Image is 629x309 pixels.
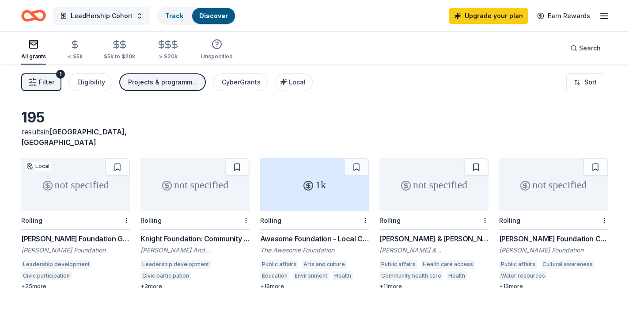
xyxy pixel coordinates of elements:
div: Eligibility [77,77,105,88]
a: Earn Rewards [532,8,595,24]
div: 1 [56,70,65,79]
div: Rolling [499,217,520,224]
button: All grants [21,35,46,65]
span: in [21,127,127,147]
div: [PERSON_NAME] Foundation [499,246,608,255]
button: Sort [566,73,604,91]
div: [PERSON_NAME] Foundation Grant [21,233,130,244]
button: Projects & programming, General operations, Conference, Training and capacity building, Fellowshi... [119,73,206,91]
div: Water resources [499,271,547,280]
a: not specifiedRollingKnight Foundation: Community & National Initiatives[PERSON_NAME] And [PERSON_... [140,158,249,290]
button: ≤ $5k [67,36,83,65]
div: not specified [140,158,249,211]
a: Track [165,12,183,19]
div: > $20k [156,53,180,60]
button: TrackDiscover [157,7,236,25]
div: Higher education [75,271,124,280]
a: not specifiedLocalRolling[PERSON_NAME] Foundation Grant[PERSON_NAME] FoundationLeadership develop... [21,158,130,290]
div: Community health care [379,271,443,280]
div: Leadership development [140,260,211,269]
div: Environment [293,271,329,280]
div: Health [447,271,467,280]
button: Unspecified [201,35,233,65]
a: not specifiedRolling[PERSON_NAME] Foundation Charitable Donations[PERSON_NAME] FoundationPublic a... [499,158,608,290]
a: Discover [199,12,228,19]
button: > $20k [156,36,180,65]
div: Cultural awareness [541,260,595,269]
button: CyberGrants [213,73,268,91]
div: Arts and culture [302,260,347,269]
div: Health care access [421,260,475,269]
div: Civic participation [21,271,72,280]
div: Knight Foundation: Community & National Initiatives [140,233,249,244]
span: Search [579,43,601,53]
button: $5k to $20k [104,36,135,65]
div: The Awesome Foundation [260,246,369,255]
span: LeadHership Cohort [71,11,133,21]
button: Eligibility [68,73,112,91]
div: Rolling [140,217,162,224]
div: CyberGrants [222,77,261,88]
span: [GEOGRAPHIC_DATA], [GEOGRAPHIC_DATA] [21,127,127,147]
div: [PERSON_NAME] Foundation Charitable Donations [499,233,608,244]
button: Filter1 [21,73,61,91]
div: not specified [21,158,130,211]
div: $5k to $20k [104,53,135,60]
div: Rolling [21,217,42,224]
div: All grants [21,53,46,60]
button: Search [563,39,608,57]
span: Filter [39,77,54,88]
div: Renewable energy [550,271,604,280]
div: Public affairs [260,260,298,269]
div: 1k [260,158,369,211]
div: Public affairs [379,260,417,269]
a: not specifiedRolling[PERSON_NAME] & [PERSON_NAME][US_STATE] Foundation Grants[PERSON_NAME] & [PER... [379,158,488,290]
div: not specified [379,158,488,211]
a: Home [21,5,46,26]
div: ≤ $5k [67,53,83,60]
div: Awesome Foundation - Local Chapter Grants [260,233,369,244]
span: Local [289,78,306,86]
a: 1kRollingAwesome Foundation - Local Chapter GrantsThe Awesome FoundationPublic affairsArts and cu... [260,158,369,290]
div: results [21,126,130,148]
button: Local [275,73,313,91]
div: + 16 more [260,283,369,290]
div: Public affairs [499,260,537,269]
span: Sort [584,77,597,88]
div: Education [260,271,289,280]
div: Rolling [379,217,401,224]
div: [PERSON_NAME] And [PERSON_NAME] Foundation Inc [140,246,249,255]
button: LeadHership Cohort [53,7,150,25]
div: + 25 more [21,283,130,290]
div: [PERSON_NAME] Foundation [21,246,130,255]
div: Civic participation [140,271,191,280]
div: + 11 more [379,283,488,290]
div: [PERSON_NAME] & [PERSON_NAME][US_STATE] Foundation Grants [379,233,488,244]
div: + 3 more [140,283,249,290]
a: Upgrade your plan [449,8,528,24]
div: Projects & programming, General operations, Conference, Training and capacity building, Fellowshi... [128,77,199,88]
div: 195 [21,109,130,126]
div: + 13 more [499,283,608,290]
div: Rolling [260,217,281,224]
div: [PERSON_NAME] & [PERSON_NAME][US_STATE] Foundation [379,246,488,255]
div: Local [25,162,51,171]
div: not specified [499,158,608,211]
div: Leadership development [21,260,91,269]
div: Unspecified [201,53,233,60]
div: Health [333,271,353,280]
